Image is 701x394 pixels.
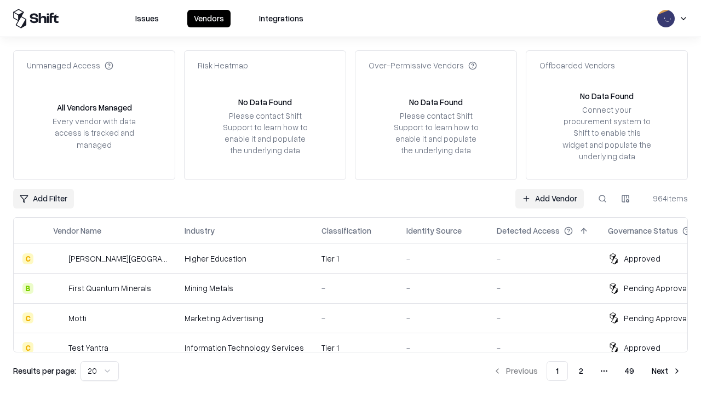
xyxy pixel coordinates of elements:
[53,312,64,323] img: Motti
[129,10,165,27] button: Issues
[369,60,477,71] div: Over-Permissive Vendors
[22,253,33,264] div: C
[608,225,678,236] div: Governance Status
[390,110,481,157] div: Please contact Shift Support to learn how to enable it and populate the underlying data
[321,342,389,354] div: Tier 1
[624,312,688,324] div: Pending Approval
[68,282,151,294] div: First Quantum Minerals
[580,90,634,102] div: No Data Found
[53,225,101,236] div: Vendor Name
[486,361,688,381] nav: pagination
[624,342,660,354] div: Approved
[515,189,584,208] a: Add Vendor
[49,115,140,150] div: Every vendor with data access is tracked and managed
[13,365,76,376] p: Results per page:
[321,312,389,324] div: -
[187,10,231,27] button: Vendors
[406,312,479,324] div: -
[616,361,643,381] button: 49
[497,253,590,264] div: -
[497,282,590,294] div: -
[497,312,590,324] div: -
[185,342,304,354] div: Information Technology Services
[13,189,74,208] button: Add Filter
[547,361,568,381] button: 1
[624,282,688,294] div: Pending Approval
[624,253,660,264] div: Approved
[27,60,113,71] div: Unmanaged Access
[497,225,560,236] div: Detected Access
[198,60,248,71] div: Risk Heatmap
[185,312,304,324] div: Marketing Advertising
[406,225,462,236] div: Identity Source
[22,312,33,323] div: C
[497,342,590,354] div: -
[539,60,615,71] div: Offboarded Vendors
[406,342,479,354] div: -
[185,253,304,264] div: Higher Education
[406,282,479,294] div: -
[252,10,310,27] button: Integrations
[644,193,688,204] div: 964 items
[406,253,479,264] div: -
[321,282,389,294] div: -
[185,282,304,294] div: Mining Metals
[321,225,371,236] div: Classification
[561,104,652,162] div: Connect your procurement system to Shift to enable this widget and populate the underlying data
[321,253,389,264] div: Tier 1
[22,283,33,294] div: B
[220,110,311,157] div: Please contact Shift Support to learn how to enable it and populate the underlying data
[570,361,592,381] button: 2
[53,342,64,353] img: Test Yantra
[238,96,292,108] div: No Data Found
[22,342,33,353] div: C
[185,225,215,236] div: Industry
[68,342,108,354] div: Test Yantra
[68,312,87,324] div: Motti
[53,253,64,264] img: Reichman University
[68,253,167,264] div: [PERSON_NAME][GEOGRAPHIC_DATA]
[53,283,64,294] img: First Quantum Minerals
[57,102,132,113] div: All Vendors Managed
[409,96,463,108] div: No Data Found
[645,361,688,381] button: Next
